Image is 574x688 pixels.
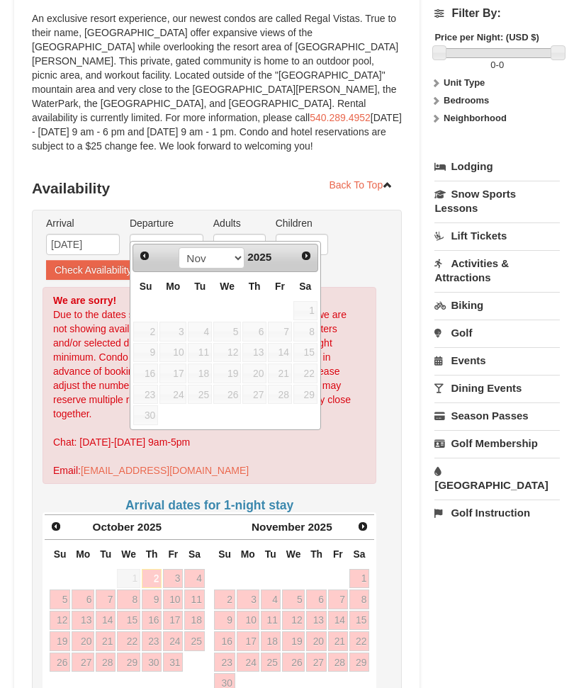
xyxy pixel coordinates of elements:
[43,499,376,513] h4: Arrival dates for 1-night stay
[142,590,162,610] a: 9
[434,403,560,429] a: Season Passes
[139,251,150,262] span: Prev
[293,385,317,405] span: 29
[133,344,158,363] span: 9
[357,521,368,533] span: Next
[213,344,241,363] span: 12
[133,385,159,406] td: unAvailable
[187,385,213,406] td: unAvailable
[306,653,326,673] a: 27
[187,363,213,385] td: unAvailable
[53,295,116,307] strong: We are sorry!
[168,549,178,560] span: Friday
[72,611,94,631] a: 13
[490,60,495,71] span: 0
[296,247,316,266] a: Next
[434,223,560,249] a: Lift Tickets
[320,175,402,196] a: Back To Top
[220,281,235,293] span: Wednesday
[293,363,318,385] td: unAvailable
[194,281,206,293] span: Tuesday
[133,405,159,427] td: unAvailable
[434,251,560,291] a: Activities & Attractions
[166,281,180,293] span: Monday
[333,549,343,560] span: Friday
[434,431,560,457] a: Golf Membership
[282,653,305,673] a: 26
[32,175,402,203] h3: Availability
[353,517,373,537] a: Next
[237,611,259,631] a: 10
[72,632,94,652] a: 20
[213,343,242,364] td: unAvailable
[268,344,292,363] span: 14
[213,322,242,343] td: unAvailable
[133,363,159,385] td: unAvailable
[349,653,369,673] a: 29
[81,466,249,477] a: [EMAIL_ADDRESS][DOMAIN_NAME]
[328,632,348,652] a: 21
[96,632,116,652] a: 21
[159,385,187,406] td: unAvailable
[328,653,348,673] a: 28
[213,364,241,384] span: 19
[46,217,120,231] label: Arrival
[142,570,162,590] a: 2
[76,549,90,560] span: Monday
[54,549,67,560] span: Sunday
[293,302,317,322] span: 1
[133,343,159,364] td: unAvailable
[349,590,369,610] a: 8
[434,376,560,402] a: Dining Events
[93,521,135,534] span: October
[261,611,281,631] a: 11
[282,590,305,610] a: 5
[282,632,305,652] a: 19
[293,344,317,363] span: 15
[187,322,213,343] td: unAvailable
[96,653,116,673] a: 28
[275,281,285,293] span: Friday
[188,385,212,405] span: 25
[444,96,489,106] strong: Bedrooms
[247,252,271,264] span: 2025
[237,590,259,610] a: 3
[261,653,281,673] a: 25
[159,363,187,385] td: unAvailable
[117,653,140,673] a: 29
[163,590,183,610] a: 10
[46,517,66,537] a: Prev
[50,632,70,652] a: 19
[133,364,158,384] span: 16
[434,154,560,180] a: Lodging
[328,590,348,610] a: 7
[188,322,212,342] span: 4
[163,570,183,590] a: 3
[72,653,94,673] a: 27
[214,632,235,652] a: 16
[434,458,560,499] a: [GEOGRAPHIC_DATA]
[184,570,204,590] a: 4
[213,217,266,231] label: Adults
[308,521,332,534] span: 2025
[299,281,311,293] span: Saturday
[214,653,235,673] a: 23
[349,611,369,631] a: 15
[242,364,266,384] span: 20
[282,611,305,631] a: 12
[267,385,293,406] td: unAvailable
[184,611,204,631] a: 18
[434,59,560,73] label: -
[213,322,241,342] span: 5
[117,611,140,631] a: 15
[133,322,159,343] td: unAvailable
[286,549,301,560] span: Wednesday
[159,322,187,343] td: unAvailable
[293,322,318,343] td: unAvailable
[249,281,261,293] span: Thursday
[444,113,507,124] strong: Neighborhood
[184,590,204,610] a: 11
[242,385,266,405] span: 27
[268,364,292,384] span: 21
[261,590,281,610] a: 4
